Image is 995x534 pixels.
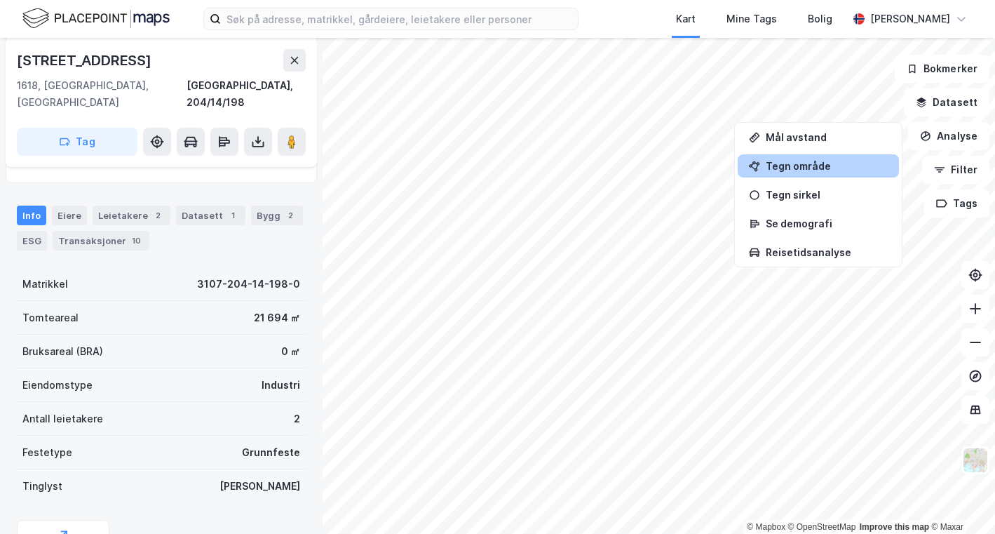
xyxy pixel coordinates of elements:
div: Datasett [176,206,245,225]
a: Improve this map [860,522,929,532]
div: Kart [676,11,696,27]
div: 2 [151,208,165,222]
div: Antall leietakere [22,410,103,427]
div: Eiendomstype [22,377,93,394]
div: Tegn sirkel [766,189,888,201]
div: 2 [294,410,300,427]
div: Tomteareal [22,309,79,326]
div: 10 [129,234,144,248]
div: Mine Tags [726,11,777,27]
div: Transaksjoner [53,231,149,251]
input: Søk på adresse, matrikkel, gårdeiere, leietakere eller personer [221,8,578,29]
button: Datasett [904,88,989,116]
div: Bolig [808,11,832,27]
div: Se demografi [766,218,888,229]
img: Z [962,447,989,474]
a: OpenStreetMap [788,522,856,532]
button: Bokmerker [895,55,989,83]
div: 3107-204-14-198-0 [197,276,300,293]
div: Festetype [22,444,72,461]
div: 21 694 ㎡ [254,309,300,326]
div: Bygg [251,206,303,225]
div: Tinglyst [22,478,62,495]
div: Matrikkel [22,276,68,293]
button: Tags [924,189,989,218]
div: ESG [17,231,47,251]
div: 1 [226,208,240,222]
img: logo.f888ab2527a4732fd821a326f86c7f29.svg [22,6,170,31]
div: Mål avstand [766,131,888,143]
div: 1618, [GEOGRAPHIC_DATA], [GEOGRAPHIC_DATA] [17,77,187,111]
div: 2 [283,208,297,222]
div: Tegn område [766,160,888,172]
a: Mapbox [747,522,785,532]
div: [GEOGRAPHIC_DATA], 204/14/198 [187,77,306,111]
div: Info [17,206,46,225]
div: Industri [262,377,300,394]
div: Grunnfeste [242,444,300,461]
div: Reisetidsanalyse [766,246,888,258]
button: Tag [17,128,137,156]
div: Leietakere [93,206,170,225]
button: Analyse [908,122,989,150]
button: Filter [922,156,989,184]
div: 0 ㎡ [281,343,300,360]
div: Eiere [52,206,87,225]
div: [STREET_ADDRESS] [17,49,154,72]
div: [PERSON_NAME] [219,478,300,495]
div: [PERSON_NAME] [870,11,950,27]
iframe: Chat Widget [925,467,995,534]
div: Bruksareal (BRA) [22,343,103,360]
